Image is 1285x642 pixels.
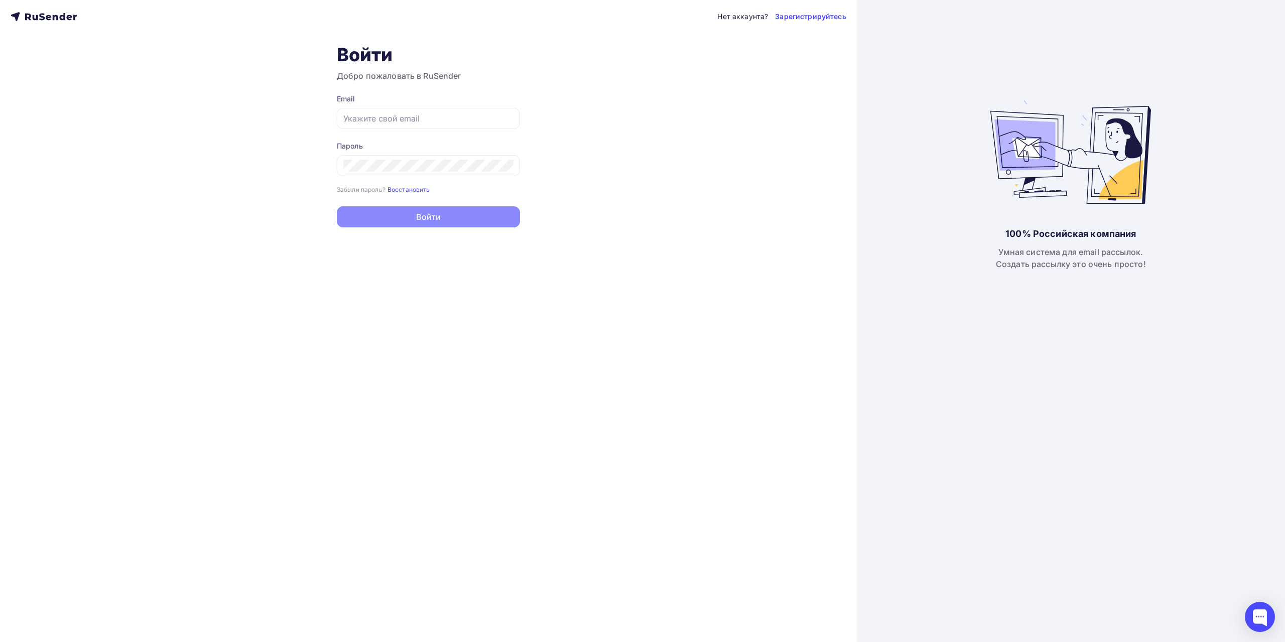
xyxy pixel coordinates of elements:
div: Пароль [337,141,520,151]
div: Email [337,94,520,104]
div: 100% Российская компания [1005,228,1136,240]
div: Нет аккаунта? [717,12,768,22]
small: Восстановить [388,186,430,193]
a: Восстановить [388,185,430,193]
button: Войти [337,206,520,227]
h3: Добро пожаловать в RuSender [337,70,520,82]
div: Умная система для email рассылок. Создать рассылку это очень просто! [996,246,1146,270]
h1: Войти [337,44,520,66]
small: Забыли пароль? [337,186,385,193]
input: Укажите свой email [343,112,513,124]
a: Зарегистрируйтесь [775,12,846,22]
